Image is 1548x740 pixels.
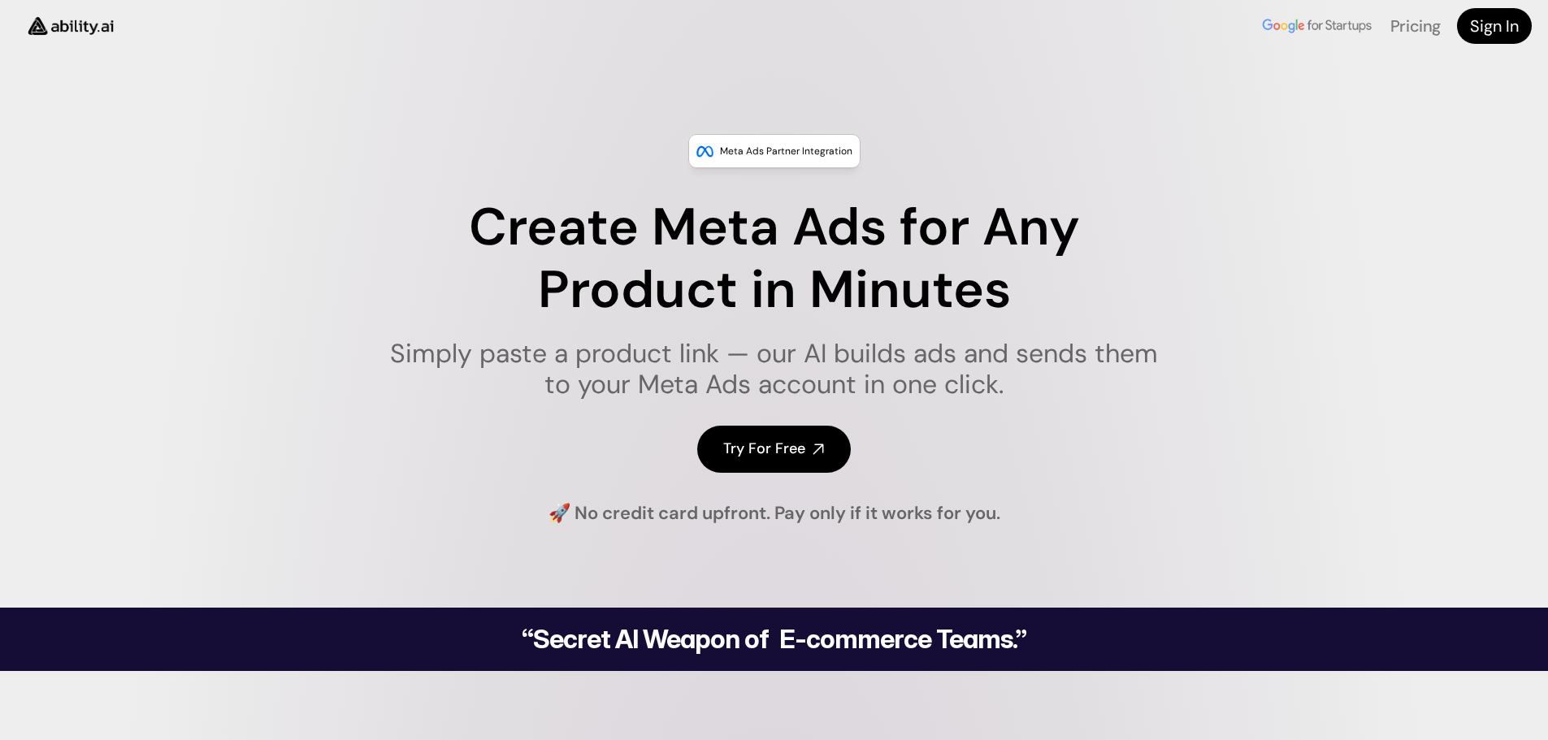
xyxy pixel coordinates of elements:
h4: Sign In [1470,15,1519,37]
h4: Try For Free [723,439,805,459]
a: Pricing [1390,15,1441,37]
h1: Create Meta Ads for Any Product in Minutes [379,197,1169,322]
a: Try For Free [697,426,851,472]
h2: “Secret AI Weapon of E-commerce Teams.” [480,626,1069,652]
p: Meta Ads Partner Integration [720,143,852,159]
a: Sign In [1457,8,1532,44]
h1: Simply paste a product link — our AI builds ads and sends them to your Meta Ads account in one cl... [379,338,1169,400]
h4: 🚀 No credit card upfront. Pay only if it works for you. [549,501,1000,526]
